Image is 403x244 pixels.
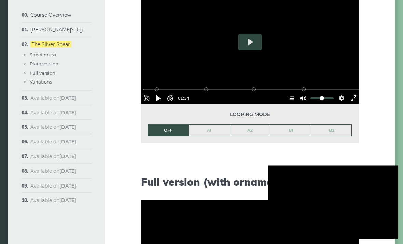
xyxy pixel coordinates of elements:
[270,125,311,137] a: B1
[30,27,83,33] a: [PERSON_NAME]’s Jig
[230,125,270,137] a: A2
[30,61,58,66] a: Plain version
[30,197,76,203] span: Available on
[59,168,76,174] strong: [DATE]
[59,153,76,159] strong: [DATE]
[189,125,230,137] a: A1
[30,52,57,57] a: Sheet music
[59,124,76,130] strong: [DATE]
[30,183,76,189] span: Available on
[30,168,76,174] span: Available on
[30,41,71,48] a: The Silver Spear
[30,95,76,101] span: Available on
[311,125,352,137] a: B2
[30,124,76,130] span: Available on
[59,95,76,101] strong: [DATE]
[59,197,76,203] strong: [DATE]
[30,139,76,145] span: Available on
[30,79,52,85] a: Variations
[30,12,71,18] a: Course Overview
[148,111,352,119] span: Looping mode
[59,183,76,189] strong: [DATE]
[141,176,359,189] h2: Full version (with ornamentation)
[30,110,76,116] span: Available on
[30,70,55,76] a: Full version
[30,153,76,159] span: Available on
[59,139,76,145] strong: [DATE]
[59,110,76,116] strong: [DATE]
